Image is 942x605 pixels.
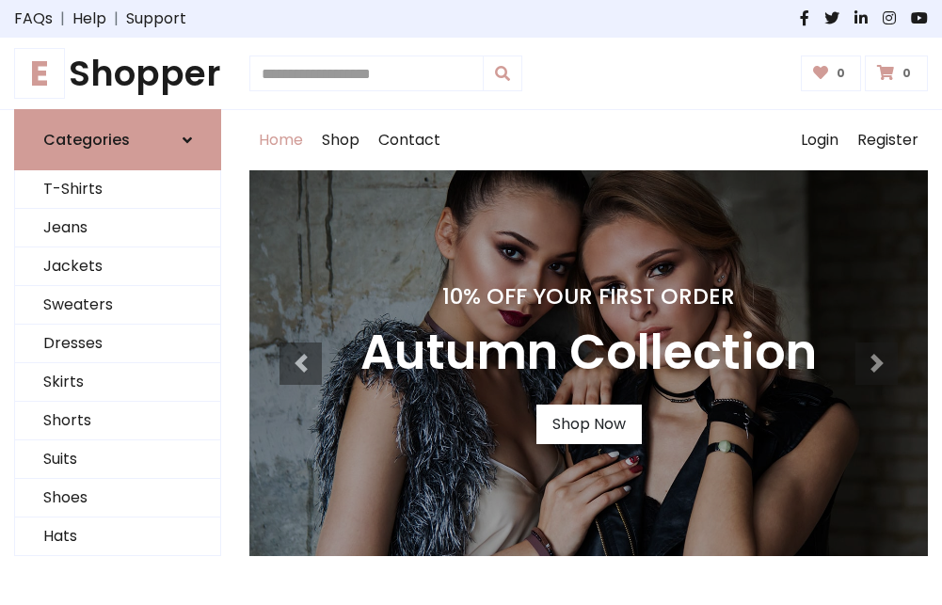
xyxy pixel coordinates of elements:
[898,65,916,82] span: 0
[15,517,220,556] a: Hats
[106,8,126,30] span: |
[15,247,220,286] a: Jackets
[369,110,450,170] a: Contact
[15,363,220,402] a: Skirts
[15,402,220,440] a: Shorts
[249,110,312,170] a: Home
[848,110,928,170] a: Register
[15,440,220,479] a: Suits
[72,8,106,30] a: Help
[801,56,862,91] a: 0
[832,65,850,82] span: 0
[126,8,186,30] a: Support
[14,109,221,170] a: Categories
[53,8,72,30] span: |
[360,283,817,310] h4: 10% Off Your First Order
[14,53,221,94] h1: Shopper
[14,48,65,99] span: E
[312,110,369,170] a: Shop
[15,479,220,517] a: Shoes
[536,405,642,444] a: Shop Now
[15,286,220,325] a: Sweaters
[14,53,221,94] a: EShopper
[15,170,220,209] a: T-Shirts
[43,131,130,149] h6: Categories
[865,56,928,91] a: 0
[14,8,53,30] a: FAQs
[360,325,817,382] h3: Autumn Collection
[15,325,220,363] a: Dresses
[15,209,220,247] a: Jeans
[791,110,848,170] a: Login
